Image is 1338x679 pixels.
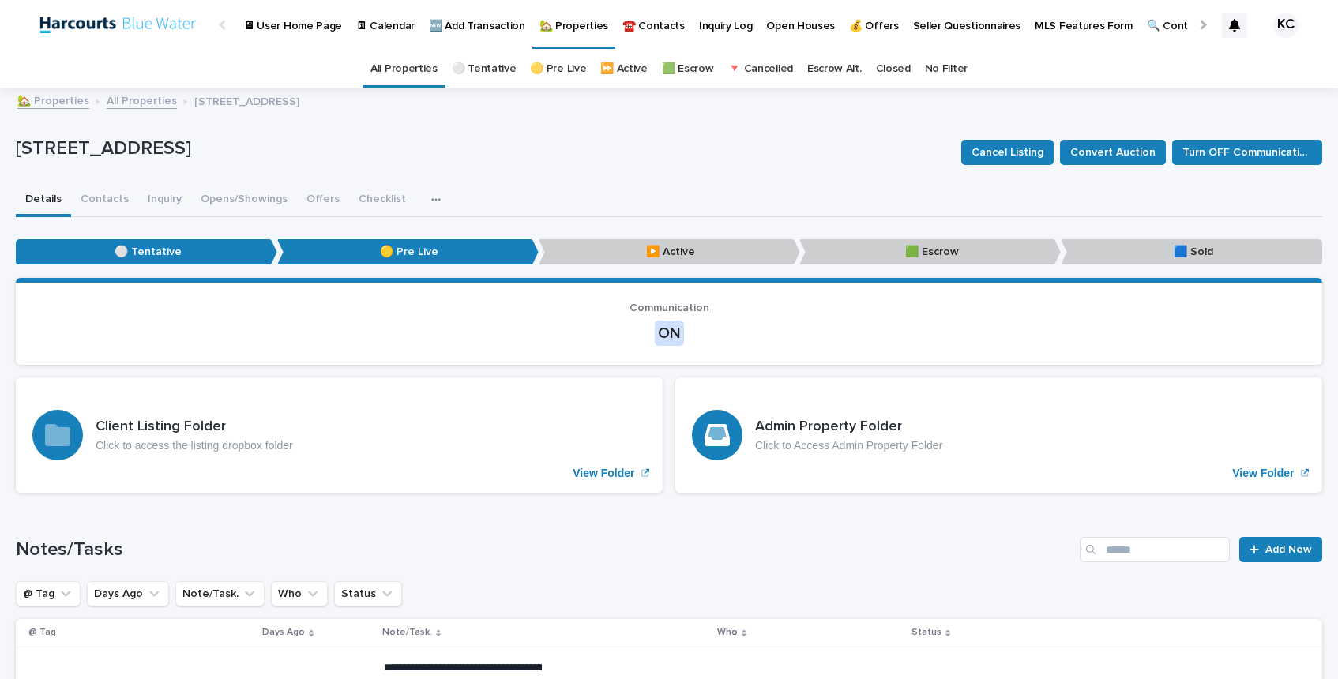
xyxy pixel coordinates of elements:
p: Click to Access Admin Property Folder [755,439,942,452]
button: Contacts [71,184,138,217]
p: Click to access the listing dropbox folder [96,439,293,452]
a: All Properties [107,91,177,109]
button: Opens/Showings [191,184,297,217]
a: Closed [876,51,911,88]
button: Turn OFF Communication [1172,140,1322,165]
button: Who [271,581,328,606]
button: Details [16,184,71,217]
p: Status [911,624,941,641]
p: ⚪️ Tentative [16,239,277,265]
a: View Folder [675,377,1322,493]
a: 🟩 Escrow [662,51,714,88]
p: 🟡 Pre Live [277,239,539,265]
button: Offers [297,184,349,217]
a: No Filter [925,51,968,88]
button: Cancel Listing [961,140,1054,165]
a: 🟡 Pre Live [530,51,586,88]
a: Add New [1239,537,1322,562]
a: View Folder [16,377,663,493]
button: @ Tag [16,581,81,606]
p: Days Ago [262,624,305,641]
span: Convert Auction [1070,139,1156,166]
input: Search [1080,537,1230,562]
span: Cancel Listing [972,139,1043,166]
h3: Client Listing Folder [96,418,293,436]
button: Days Ago [87,581,169,606]
p: View Folder [573,467,634,480]
button: Convert Auction [1060,140,1166,165]
p: [STREET_ADDRESS] [194,92,299,109]
a: 🔻 Cancelled [727,51,793,88]
p: 🟩 Escrow [799,239,1061,265]
h3: Admin Property Folder [755,418,942,436]
a: ⏩ Active [600,51,648,88]
button: Checklist [349,184,415,217]
img: tNrfT9AQRbuT9UvJ4teX [32,9,203,41]
a: 🏡 Properties [17,91,89,109]
p: ▶️ Active [539,239,800,265]
a: Escrow Alt. [807,51,862,88]
a: All Properties [370,51,438,88]
h1: Notes/Tasks [16,538,1073,561]
span: Turn OFF Communication [1182,139,1312,166]
p: @ Tag [28,624,56,641]
button: Status [334,581,402,606]
p: [STREET_ADDRESS] [16,137,949,160]
a: ⚪️ Tentative [452,51,517,88]
p: Who [717,624,738,641]
button: Note/Task. [175,581,265,606]
p: View Folder [1232,467,1294,480]
span: Communication [630,302,709,313]
p: 🟦 Sold [1061,239,1322,265]
div: KC [1273,13,1299,38]
p: Note/Task. [382,624,432,641]
div: ON [655,321,684,346]
button: Inquiry [138,184,191,217]
span: Add New [1265,538,1312,561]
